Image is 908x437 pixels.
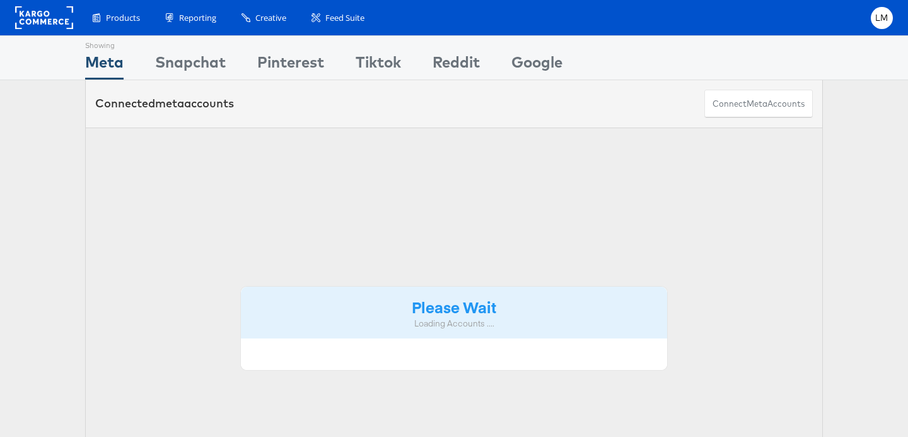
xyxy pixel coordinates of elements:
[325,12,364,24] span: Feed Suite
[155,96,184,111] span: meta
[356,51,401,80] div: Tiktok
[257,51,324,80] div: Pinterest
[85,36,124,51] div: Showing
[412,296,496,317] strong: Please Wait
[106,12,140,24] span: Products
[511,51,562,80] div: Google
[155,51,226,80] div: Snapchat
[95,95,234,112] div: Connected accounts
[704,90,813,118] button: ConnectmetaAccounts
[433,51,480,80] div: Reddit
[875,14,888,22] span: LM
[747,98,767,110] span: meta
[255,12,286,24] span: Creative
[250,318,658,330] div: Loading Accounts ....
[179,12,216,24] span: Reporting
[85,51,124,80] div: Meta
